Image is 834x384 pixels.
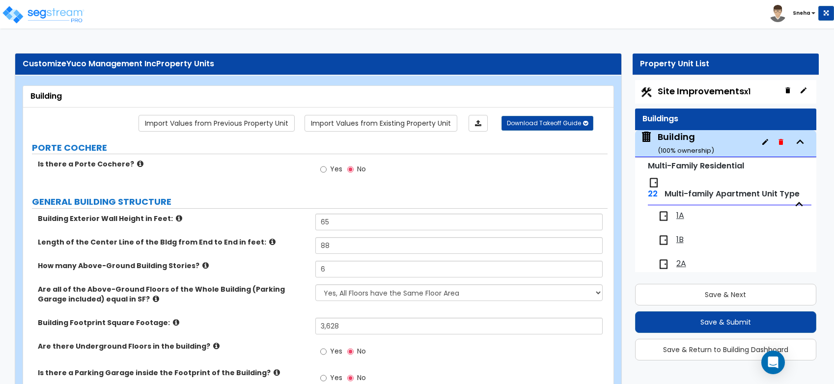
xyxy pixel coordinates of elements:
span: 1B [676,234,684,246]
input: No [347,164,354,175]
label: Building Exterior Wall Height in Feet: [38,214,308,223]
div: Building [30,91,606,102]
span: Yes [330,346,342,356]
a: Import the dynamic attribute values from existing properties. [305,115,457,132]
label: Length of the Center Line of the Bldg from End to End in feet: [38,237,308,247]
input: Yes [320,373,327,384]
input: Yes [320,346,327,357]
span: 1A [676,210,684,221]
label: Is there a Porte Cochere? [38,159,308,169]
small: ( 100 % ownership) [658,146,714,155]
img: door.png [648,177,660,189]
small: Multi-Family Residential [648,160,744,171]
label: PORTE COCHERE [32,141,608,154]
i: click for more info! [274,369,280,376]
span: 2A [676,258,686,270]
div: Open Intercom Messenger [761,351,785,374]
label: Are there Underground Floors in the building? [38,341,308,351]
input: No [347,346,354,357]
img: door.png [658,258,669,270]
i: click for more info! [269,238,276,246]
span: Site Improvements [658,85,751,97]
i: click for more info! [173,319,179,326]
i: click for more info! [202,262,209,269]
span: Building [640,131,714,156]
button: Save & Submit [635,311,817,333]
a: Import the dynamic attribute values from previous properties. [139,115,295,132]
label: How many Above-Ground Building Stories? [38,261,308,271]
label: Is there a Parking Garage inside the Footprint of the Building? [38,368,308,378]
input: Yes [320,164,327,175]
img: door.png [658,234,669,246]
input: No [347,373,354,384]
button: Save & Return to Building Dashboard [635,339,817,360]
b: Sneha [793,9,810,17]
span: Yes [330,164,342,174]
span: Yuco Management Inc [66,58,156,69]
img: building.svg [640,131,653,143]
img: logo_pro_r.png [1,5,85,25]
div: Building [658,131,714,156]
img: avatar.png [769,5,786,22]
span: No [357,346,366,356]
span: No [357,164,366,174]
label: Building Footprint Square Footage: [38,318,308,328]
button: Save & Next [635,284,817,305]
span: Yes [330,373,342,383]
small: x1 [744,86,751,97]
button: Download Takeoff Guide [501,116,593,131]
label: Are all of the Above-Ground Floors of the Whole Building (Parking Garage included) equal in SF? [38,284,308,304]
i: click for more info! [137,160,143,167]
i: click for more info! [213,342,220,350]
span: Multi-family Apartment Unit Type [665,188,800,199]
div: Property Unit List [640,58,812,70]
span: Download Takeoff Guide [507,119,581,127]
span: No [357,373,366,383]
span: 22 [648,188,658,199]
i: click for more info! [153,295,159,302]
i: click for more info! [176,215,182,222]
img: Construction.png [640,86,653,99]
img: door.png [658,210,669,222]
label: GENERAL BUILDING STRUCTURE [32,195,608,208]
div: Buildings [642,113,809,125]
div: Customize Property Units [23,58,614,70]
a: Import the dynamic attributes value through Excel sheet [469,115,488,132]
